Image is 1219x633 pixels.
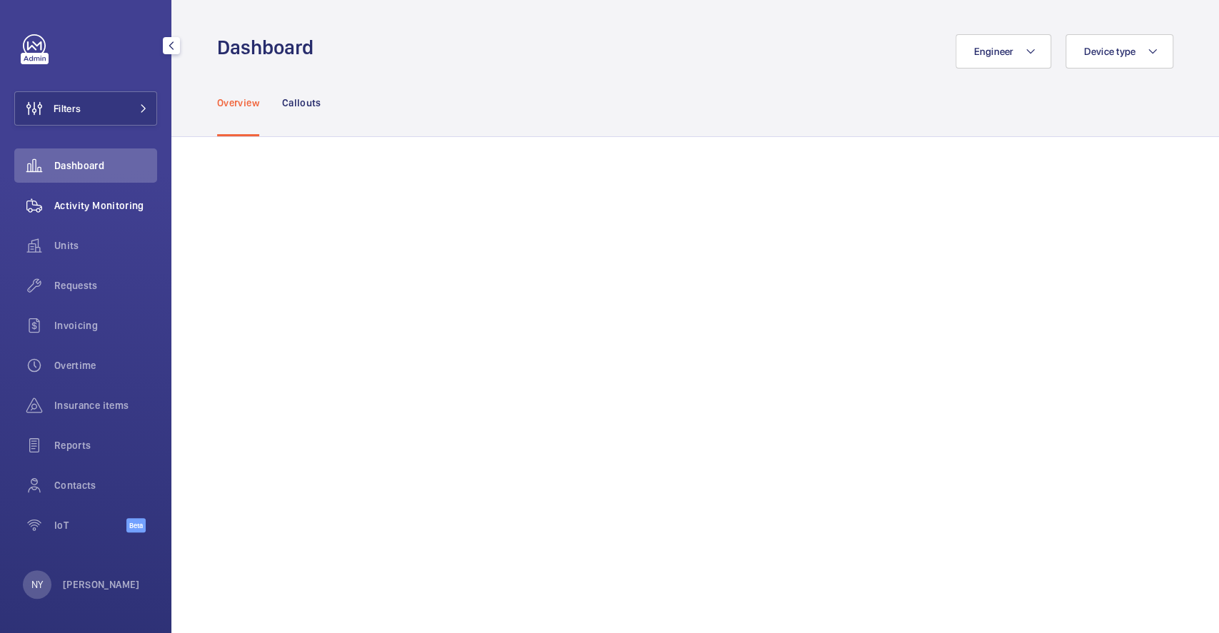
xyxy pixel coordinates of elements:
[14,91,157,126] button: Filters
[217,96,259,110] p: Overview
[54,238,157,253] span: Units
[54,358,157,373] span: Overtime
[973,46,1013,57] span: Engineer
[282,96,321,110] p: Callouts
[955,34,1051,69] button: Engineer
[54,518,126,532] span: IoT
[54,158,157,173] span: Dashboard
[54,478,157,492] span: Contacts
[54,278,157,293] span: Requests
[63,577,140,592] p: [PERSON_NAME]
[54,318,157,333] span: Invoicing
[217,34,322,61] h1: Dashboard
[1065,34,1173,69] button: Device type
[54,438,157,452] span: Reports
[54,101,81,116] span: Filters
[1083,46,1135,57] span: Device type
[126,518,146,532] span: Beta
[54,198,157,213] span: Activity Monitoring
[31,577,43,592] p: NY
[54,398,157,412] span: Insurance items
